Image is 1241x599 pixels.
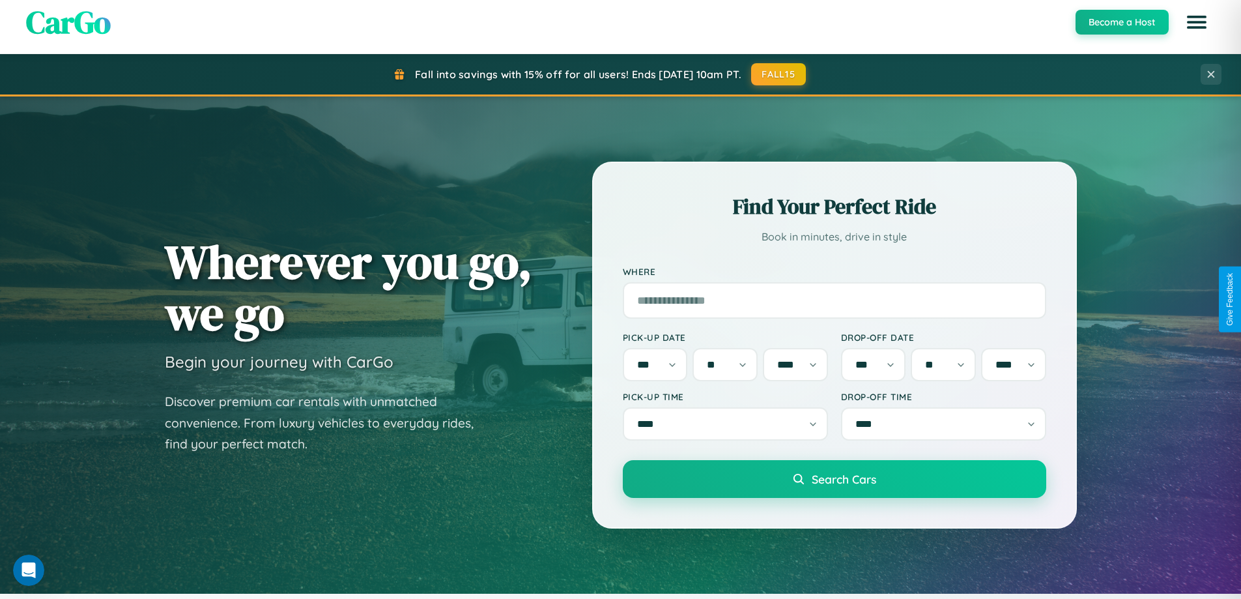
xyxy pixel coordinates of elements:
label: Drop-off Time [841,391,1046,402]
button: Search Cars [623,460,1046,498]
p: Book in minutes, drive in style [623,227,1046,246]
h1: Wherever you go, we go [165,236,532,339]
button: FALL15 [751,63,806,85]
span: CarGo [26,1,111,44]
button: Open menu [1178,4,1215,40]
label: Drop-off Date [841,332,1046,343]
label: Where [623,266,1046,277]
h3: Begin your journey with CarGo [165,352,393,372]
p: Discover premium car rentals with unmatched convenience. From luxury vehicles to everyday rides, ... [165,391,491,455]
h2: Find Your Perfect Ride [623,192,1046,221]
button: Become a Host [1076,10,1169,35]
span: Fall into savings with 15% off for all users! Ends [DATE] 10am PT. [415,68,741,81]
label: Pick-up Date [623,332,828,343]
iframe: Intercom live chat [13,555,44,586]
label: Pick-up Time [623,391,828,402]
span: Search Cars [812,472,876,486]
div: Give Feedback [1225,273,1234,326]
